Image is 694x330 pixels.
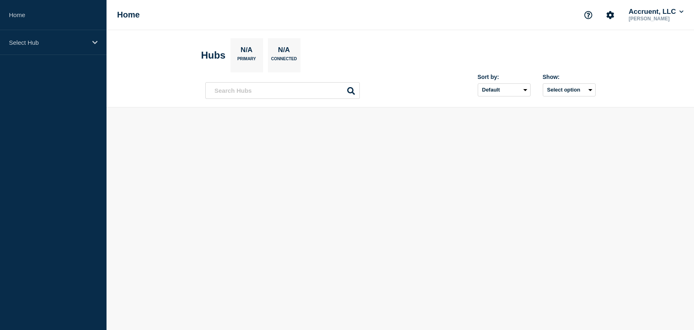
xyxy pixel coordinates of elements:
[275,46,293,57] p: N/A
[271,57,297,65] p: Connected
[478,74,531,80] div: Sort by:
[543,74,596,80] div: Show:
[9,39,87,46] p: Select Hub
[117,10,140,20] h1: Home
[580,7,597,24] button: Support
[627,8,685,16] button: Accruent, LLC
[237,46,255,57] p: N/A
[237,57,256,65] p: Primary
[543,83,596,96] button: Select option
[478,83,531,96] select: Sort by
[602,7,619,24] button: Account settings
[201,50,226,61] h2: Hubs
[205,82,360,99] input: Search Hubs
[627,16,685,22] p: [PERSON_NAME]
